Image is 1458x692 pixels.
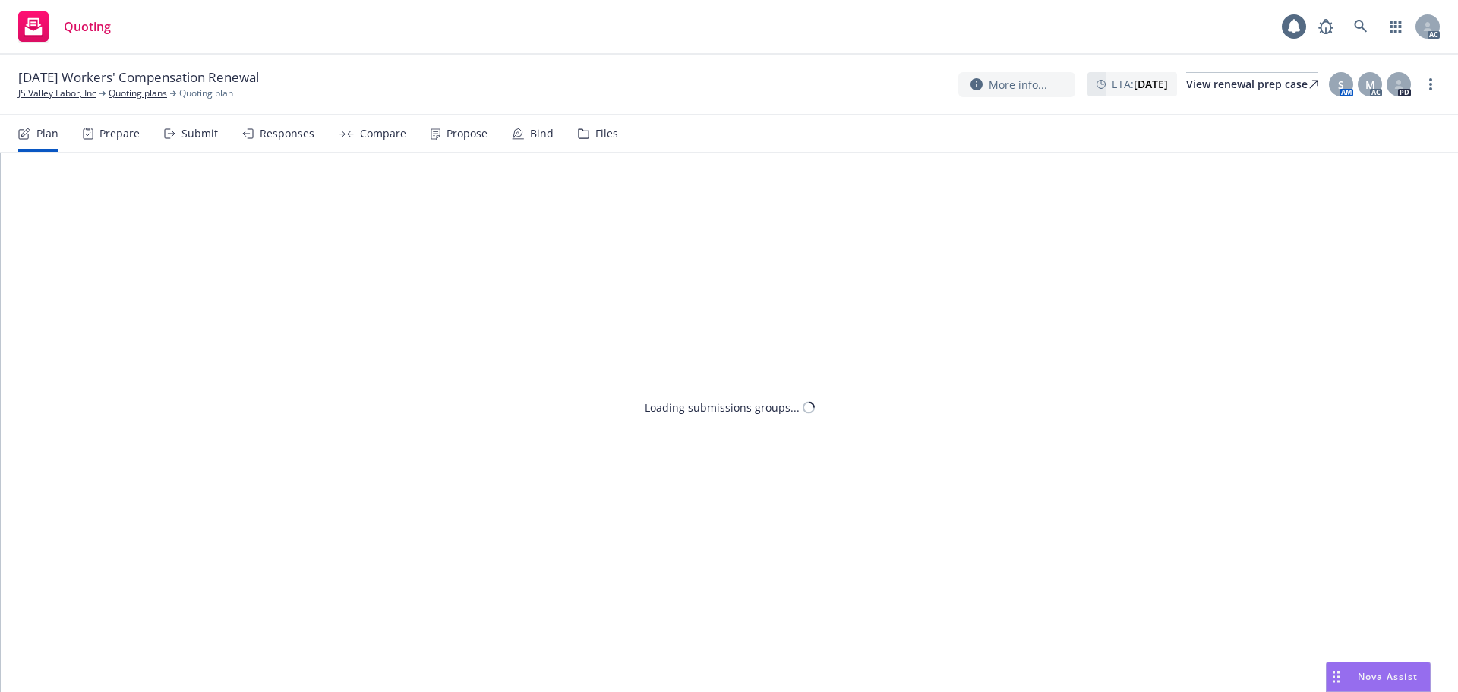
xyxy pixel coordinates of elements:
a: Switch app [1381,11,1411,42]
div: Submit [181,128,218,140]
span: Quoting plan [179,87,233,100]
div: Prepare [99,128,140,140]
a: more [1422,75,1440,93]
a: JS Valley Labor, Inc [18,87,96,100]
a: Search [1346,11,1376,42]
button: Nova Assist [1326,662,1431,692]
span: More info... [989,77,1047,93]
div: Drag to move [1327,662,1346,691]
div: Bind [530,128,554,140]
span: S [1338,77,1344,93]
span: Quoting [64,21,111,33]
a: Quoting plans [109,87,167,100]
span: Nova Assist [1358,670,1418,683]
div: Responses [260,128,314,140]
div: Plan [36,128,58,140]
strong: [DATE] [1134,77,1168,91]
span: [DATE] Workers' Compensation Renewal [18,68,259,87]
div: Loading submissions groups... [645,400,800,416]
a: View renewal prep case [1186,72,1318,96]
span: ETA : [1112,76,1168,92]
span: M [1365,77,1375,93]
div: Compare [360,128,406,140]
a: Quoting [12,5,117,48]
button: More info... [958,72,1075,97]
div: View renewal prep case [1186,73,1318,96]
div: Propose [447,128,488,140]
a: Report a Bug [1311,11,1341,42]
div: Files [595,128,618,140]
